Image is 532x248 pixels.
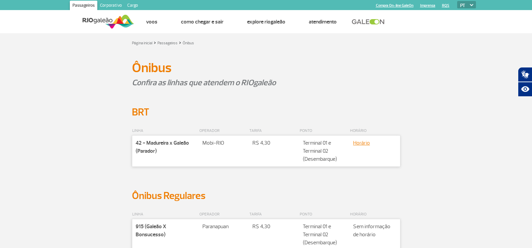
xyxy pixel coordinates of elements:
div: Plugin de acessibilidade da Hand Talk. [518,67,532,97]
p: Confira as linhas que atendem o RIOgaleão [132,77,400,88]
th: PONTO [299,210,350,219]
a: Atendimento [309,18,337,25]
p: HORÁRIO [350,210,400,218]
p: TARIFA [249,127,299,135]
p: R$ 4,30 [252,222,296,231]
h2: BRT [132,106,400,118]
p: Paranapuan [202,222,246,231]
button: Abrir recursos assistivos. [518,82,532,97]
p: R$ 4,30 [252,139,296,147]
p: OPERADOR [199,210,249,218]
p: HORÁRIO [350,127,400,135]
p: LINHA [132,210,199,218]
p: LINHA [132,127,199,135]
a: Passageiros [157,41,178,46]
a: Passageiros [70,1,97,11]
p: Sem informação de horário [353,222,397,239]
a: > [154,39,156,46]
a: Página inicial [132,41,152,46]
a: Imprensa [420,3,435,8]
button: Abrir tradutor de língua de sinais. [518,67,532,82]
strong: 915 (Galeão X Bonsucesso) [136,223,166,238]
th: PONTO [299,127,350,136]
a: Horário [353,140,370,146]
th: TARIFA [249,210,299,219]
a: > [179,39,181,46]
a: Como chegar e sair [181,18,224,25]
a: RQS [442,3,449,8]
a: Cargo [125,1,141,11]
a: Explore RIOgaleão [247,18,285,25]
a: Compra On-line GaleOn [376,3,414,8]
td: Terminal 01 e Terminal 02 (Desembarque) [299,136,350,167]
p: OPERADOR [199,127,249,135]
p: Mobi-RIO [202,139,246,147]
strong: 42 - Madureira x Galeão (Parador) [136,140,189,154]
h2: Ônibus Regulares [132,190,400,202]
a: Ônibus [183,41,194,46]
a: Voos [146,18,157,25]
a: Corporativo [97,1,125,11]
h1: Ônibus [132,62,400,73]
